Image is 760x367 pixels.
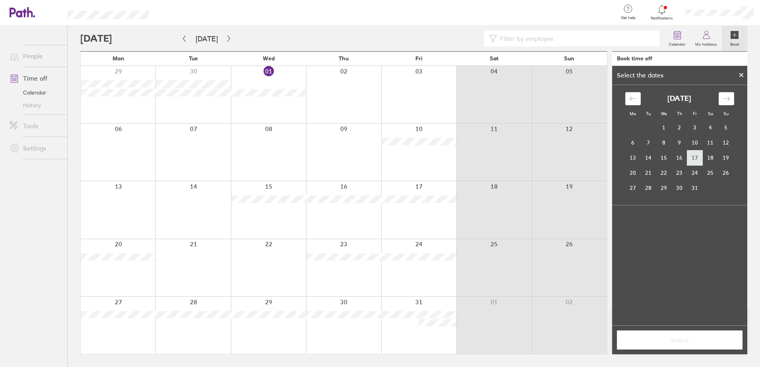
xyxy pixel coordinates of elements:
td: Saturday, October 25, 2025 [703,165,718,180]
div: Select the dates [612,71,668,79]
td: Wednesday, October 29, 2025 [656,180,672,195]
td: Tuesday, October 21, 2025 [641,165,656,180]
td: Monday, October 13, 2025 [625,150,641,165]
td: Monday, October 27, 2025 [625,180,641,195]
td: Tuesday, October 14, 2025 [641,150,656,165]
button: Select [617,330,743,350]
div: Calendar [617,85,743,205]
span: Thu [339,55,349,62]
label: My holidays [690,40,722,47]
small: Fr [693,111,697,116]
a: History [3,99,67,112]
a: People [3,48,67,64]
span: Notifications [649,16,675,21]
td: Thursday, October 30, 2025 [672,180,687,195]
small: Sa [708,111,713,116]
td: Tuesday, October 7, 2025 [641,135,656,150]
td: Thursday, October 9, 2025 [672,135,687,150]
a: Calendar [3,86,67,99]
td: Friday, October 24, 2025 [687,165,703,180]
td: Saturday, October 11, 2025 [703,135,718,150]
td: Sunday, October 5, 2025 [718,120,734,135]
span: Sat [490,55,498,62]
span: Fri [415,55,423,62]
td: Monday, October 20, 2025 [625,165,641,180]
span: Select [622,336,737,344]
td: Wednesday, October 1, 2025 [656,120,672,135]
td: Sunday, October 12, 2025 [718,135,734,150]
button: [DATE] [189,32,224,45]
td: Wednesday, October 15, 2025 [656,150,672,165]
td: Friday, October 3, 2025 [687,120,703,135]
a: My holidays [690,26,722,51]
span: Get help [615,15,641,20]
label: Calendar [664,40,690,47]
small: We [661,111,667,116]
td: Friday, October 31, 2025 [687,180,703,195]
td: Saturday, October 18, 2025 [703,150,718,165]
td: Saturday, October 4, 2025 [703,120,718,135]
span: Mon [112,55,124,62]
strong: [DATE] [667,95,691,103]
a: Calendar [664,26,690,51]
a: Tools [3,118,67,134]
a: Settings [3,140,67,156]
td: Friday, October 10, 2025 [687,135,703,150]
a: Time off [3,70,67,86]
span: Tue [189,55,198,62]
td: Sunday, October 26, 2025 [718,165,734,180]
td: Sunday, October 19, 2025 [718,150,734,165]
span: Wed [263,55,275,62]
input: Filter by employee [497,31,655,46]
td: Thursday, October 23, 2025 [672,165,687,180]
td: Wednesday, October 8, 2025 [656,135,672,150]
td: Thursday, October 16, 2025 [672,150,687,165]
div: Move forward to switch to the next month. [719,92,734,105]
label: Book [725,40,744,47]
small: Su [723,111,729,116]
td: Thursday, October 2, 2025 [672,120,687,135]
td: Friday, October 17, 2025 [687,150,703,165]
td: Monday, October 6, 2025 [625,135,641,150]
div: Move backward to switch to the previous month. [625,92,641,105]
td: Tuesday, October 28, 2025 [641,180,656,195]
a: Notifications [649,4,675,21]
a: Book [722,26,747,51]
div: Book time off [617,55,652,62]
small: Th [677,111,682,116]
td: Wednesday, October 22, 2025 [656,165,672,180]
small: Tu [646,111,651,116]
span: Sun [564,55,574,62]
small: Mo [630,111,636,116]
